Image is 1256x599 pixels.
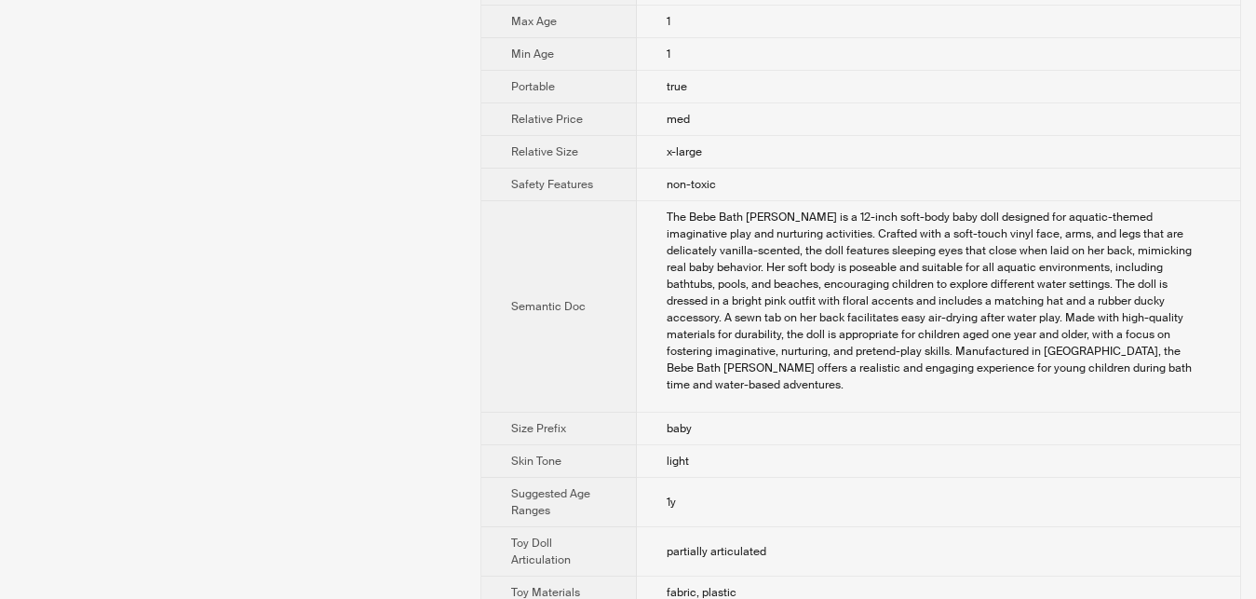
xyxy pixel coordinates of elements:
[511,299,586,314] span: Semantic Doc
[667,177,716,192] span: non-toxic
[511,421,566,436] span: Size Prefix
[511,112,583,127] span: Relative Price
[511,14,557,29] span: Max Age
[511,454,561,469] span: Skin Tone
[511,79,555,94] span: Portable
[511,177,593,192] span: Safety Features
[667,47,670,61] span: 1
[667,112,690,127] span: med
[511,47,554,61] span: Min Age
[667,209,1210,393] div: The Bebe Bath Coralie doll is a 12-inch soft-body baby doll designed for aquatic-themed imaginati...
[667,454,689,469] span: light
[667,421,692,436] span: baby
[511,536,571,567] span: Toy Doll Articulation
[667,495,676,510] span: 1y
[667,544,766,559] span: partially articulated
[667,144,702,159] span: x-large
[511,144,578,159] span: Relative Size
[667,14,670,29] span: 1
[511,486,590,518] span: Suggested Age Ranges
[667,79,687,94] span: true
